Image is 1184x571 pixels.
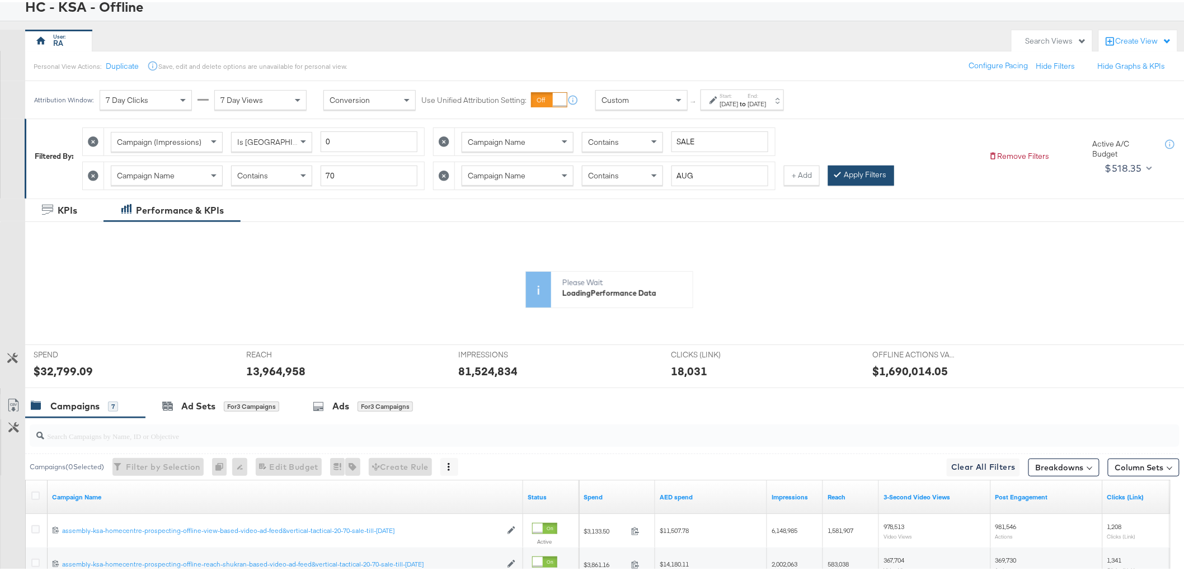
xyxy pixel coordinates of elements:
[34,94,94,102] div: Attribution Window:
[720,97,739,106] div: [DATE]
[330,93,370,103] span: Conversion
[1036,59,1075,69] button: Hide Filters
[884,531,913,537] sub: Video Views
[332,398,349,410] div: Ads
[212,456,232,474] div: 0
[748,97,767,106] div: [DATE]
[62,558,501,567] a: assembly-ksa-homecentre-prospecting-offline-reach-shukran-based-video-ad-feed&vertical-tactical-2...
[602,93,629,103] span: Custom
[1093,136,1154,157] div: Active A/C Budget
[106,59,139,69] button: Duplicate
[828,163,894,183] button: Apply Filters
[50,398,100,410] div: Campaigns
[1107,564,1136,571] sub: Clicks (Link)
[660,558,689,566] span: $14,180.11
[671,129,768,150] input: Enter a search term
[117,135,201,145] span: Campaign (Impressions)
[739,97,748,106] strong: to
[584,525,627,533] span: $3,133.50
[995,554,1017,562] span: 369,730
[44,418,1073,440] input: Search Campaigns by Name, ID or Objective
[772,558,797,566] span: 2,002,063
[584,490,651,499] a: The total amount spent to date.
[660,524,689,532] span: $11,507.78
[1107,520,1122,528] span: 1,208
[136,202,224,215] div: Performance & KPIs
[34,60,101,69] div: Personal View Actions:
[117,168,175,178] span: Campaign Name
[52,490,519,499] a: Your campaign name.
[62,524,501,534] a: assembly-ksa-homecentre-prospecting-offline-view-based-video-ad-feed&vertical-tactical-20-70-sale...
[995,531,1013,537] sub: Actions
[237,168,268,178] span: Contains
[54,36,64,46] div: RA
[588,168,619,178] span: Contains
[995,520,1017,528] span: 981,546
[62,524,501,533] div: assembly-ksa-homecentre-prospecting-offline-view-based-video-ad-feed&vertical-tactical-20-70-sale...
[468,135,525,145] span: Campaign Name
[671,163,768,184] input: Enter a search term
[660,490,763,499] a: 3.6725
[828,490,875,499] a: The number of people your ad was served to.
[772,490,819,499] a: The number of times your ad was served. On mobile apps an ad is counted as served the first time ...
[961,54,1036,74] button: Configure Pacing
[1098,59,1166,69] button: Hide Graphs & KPIs
[989,149,1050,159] button: Remove Filters
[1107,554,1122,562] span: 1,341
[1108,456,1180,474] button: Column Sets
[30,460,104,470] div: Campaigns ( 0 Selected)
[358,399,413,409] div: for 3 Campaigns
[181,398,215,410] div: Ad Sets
[58,202,77,215] div: KPIs
[947,456,1020,474] button: Clear All Filters
[106,93,148,103] span: 7 Day Clicks
[1116,34,1172,45] div: Create View
[421,93,527,103] label: Use Unified Attribution Setting:
[588,135,619,145] span: Contains
[224,399,279,409] div: for 3 Campaigns
[884,564,913,571] sub: Video Views
[321,163,417,184] input: Enter a search term
[951,458,1016,472] span: Clear All Filters
[884,490,986,499] a: The number of times your video was viewed for 3 seconds or more.
[1028,456,1100,474] button: Breakdowns
[220,93,263,103] span: 7 Day Views
[884,554,905,562] span: 367,704
[1101,157,1155,175] button: $518.35
[468,168,525,178] span: Campaign Name
[584,558,627,567] span: $3,861.16
[108,399,118,409] div: 7
[995,564,1013,571] sub: Actions
[748,90,767,97] label: End:
[772,524,797,532] span: 6,148,985
[158,60,347,69] div: Save, edit and delete options are unavailable for personal view.
[1026,34,1087,44] div: Search Views
[828,524,853,532] span: 1,581,907
[828,558,849,566] span: 583,038
[884,520,905,528] span: 978,513
[784,163,820,183] button: + Add
[35,149,74,159] div: Filtered By:
[995,490,1098,499] a: The number of actions related to your Page's posts as a result of your ad.
[720,90,739,97] label: Start:
[237,135,323,145] span: Is [GEOGRAPHIC_DATA]
[321,129,417,150] input: Enter a number
[689,98,699,102] span: ↑
[1105,158,1142,174] div: $518.35
[532,536,557,543] label: Active
[528,490,575,499] a: Shows the current state of your Ad Campaign.
[1107,531,1136,537] sub: Clicks (Link)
